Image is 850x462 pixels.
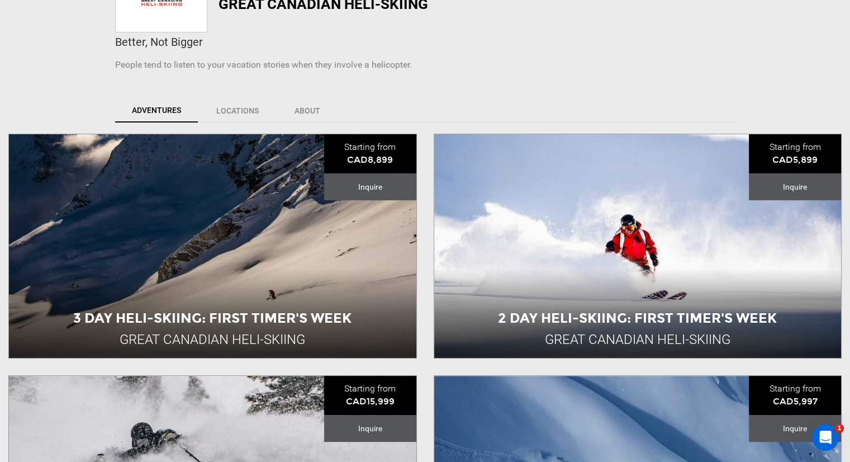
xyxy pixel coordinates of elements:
div: Better, Not Bigger [115,34,735,50]
a: About [277,99,338,122]
p: People tend to listen to your vacation stories when they involve a helicopter. [115,59,735,72]
a: Adventures [115,99,198,122]
a: Locations [199,99,276,122]
span: 1 [835,424,844,433]
iframe: Intercom live chat [812,424,839,451]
